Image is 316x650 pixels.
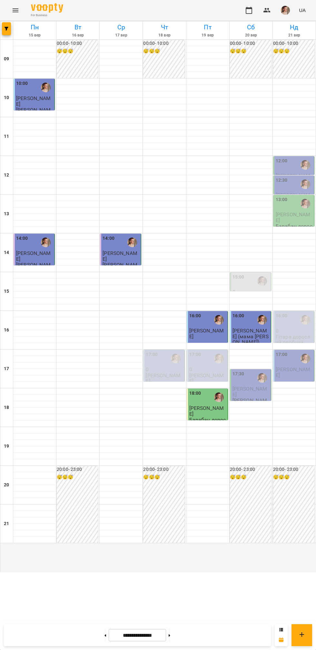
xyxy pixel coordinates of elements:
[31,3,63,13] img: Voopty Logo
[4,249,9,256] h6: 14
[232,398,270,409] p: [PERSON_NAME]
[101,22,142,32] h6: Ср
[273,40,314,47] h6: 00:00 - 10:00
[257,276,267,286] img: Михайло
[4,327,9,334] h6: 16
[281,6,290,15] img: 17edbb4851ce2a096896b4682940a88a.jfif
[276,196,288,203] label: 13:00
[41,83,51,92] img: Михайло
[276,211,311,223] span: [PERSON_NAME]
[4,210,9,218] h6: 13
[276,223,313,240] p: Барабан дорослий індивідуальний
[103,262,140,273] p: [PERSON_NAME]
[8,3,23,18] button: Menu
[16,235,28,242] label: 14:00
[274,22,315,32] h6: Нд
[232,289,270,295] p: 0
[230,40,271,47] h6: 00:00 - 10:00
[232,274,244,281] label: 15:00
[301,354,310,363] div: Михайло
[4,443,9,450] h6: 19
[189,367,226,372] p: 0
[143,48,184,55] h6: 😴😴😴
[16,262,53,273] p: [PERSON_NAME]
[232,312,244,320] label: 16:00
[57,466,98,473] h6: 20:00 - 23:00
[171,354,181,363] img: Михайло
[146,351,158,358] label: 17:00
[214,315,224,325] img: Михайло
[189,328,224,339] span: [PERSON_NAME]
[276,366,311,378] span: [PERSON_NAME]
[103,235,114,242] label: 14:00
[231,22,272,32] h6: Сб
[230,474,271,481] h6: 😴😴😴
[232,371,244,378] label: 17:30
[41,238,51,247] img: Михайло
[4,94,9,101] h6: 10
[144,22,185,32] h6: Чт
[189,373,226,384] p: [PERSON_NAME]
[276,351,288,358] label: 17:00
[276,157,288,165] label: 12:00
[231,32,272,38] h6: 20 вер
[232,328,269,345] span: [PERSON_NAME] (мама [PERSON_NAME])
[257,315,267,325] img: Михайло
[127,238,137,247] img: Михайло
[16,95,51,107] span: [PERSON_NAME]
[16,250,51,262] span: [PERSON_NAME]
[301,160,310,170] img: Михайло
[257,373,267,383] img: Михайло
[146,373,183,384] p: [PERSON_NAME]
[273,474,314,481] h6: 😴😴😴
[189,417,226,434] p: Барабан дорослий індивідуальний
[4,133,9,140] h6: 11
[189,405,224,417] span: [PERSON_NAME]
[189,312,201,320] label: 16:00
[301,179,310,189] div: Михайло
[232,386,267,397] span: [PERSON_NAME]
[276,192,312,209] span: [PERSON_NAME] (мама [PERSON_NAME])
[230,48,271,55] h6: 😴😴😴
[301,199,310,208] img: Михайло
[299,7,306,14] span: UA
[57,40,98,47] h6: 00:00 - 10:00
[276,177,288,184] label: 12:30
[14,32,55,38] h6: 15 вер
[276,334,313,345] p: Гітара дорослий пробний
[189,351,201,358] label: 17:00
[16,80,28,87] label: 10:00
[57,48,98,55] h6: 😴😴😴
[16,107,53,118] p: [PERSON_NAME]
[214,392,224,402] img: Михайло
[4,288,9,295] h6: 15
[214,354,224,363] div: Михайло
[276,328,313,333] p: 0
[276,173,311,196] span: [PERSON_NAME] 4 роки (мама [PERSON_NAME] )
[273,48,314,55] h6: 😴😴😴
[143,40,184,47] h6: 00:00 - 10:00
[296,4,308,16] button: UA
[4,56,9,63] h6: 09
[189,390,201,397] label: 18:00
[273,466,314,473] h6: 20:00 - 23:00
[230,466,271,473] h6: 20:00 - 23:00
[4,172,9,179] h6: 12
[144,32,185,38] h6: 18 вер
[276,312,288,320] label: 16:00
[57,32,98,38] h6: 16 вер
[187,22,228,32] h6: Пт
[301,315,310,325] img: Михайло
[57,474,98,481] h6: 😴😴😴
